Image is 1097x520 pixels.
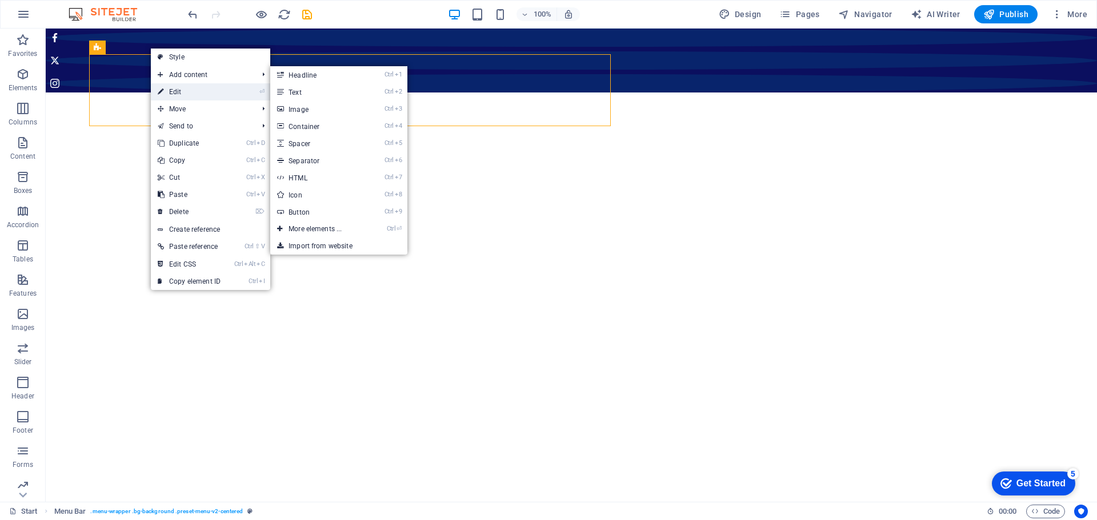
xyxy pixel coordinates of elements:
[257,174,265,181] i: X
[270,66,365,83] a: Ctrl1Headline
[186,8,199,21] i: Undo: Change positioning (Ctrl+Z)
[9,83,38,92] p: Elements
[300,7,314,21] button: save
[14,186,33,195] p: Boxes
[151,118,253,135] a: Send to
[563,9,574,19] i: On resize automatically adjust zoom level to fit chosen device.
[270,83,365,100] a: Ctrl2Text
[779,9,819,20] span: Pages
[8,49,37,58] p: Favorites
[385,71,394,78] i: Ctrl
[9,289,37,298] p: Features
[395,139,402,147] i: 5
[270,152,365,169] a: Ctrl6Separator
[385,88,394,95] i: Ctrl
[151,49,270,66] a: Style
[719,9,762,20] span: Design
[278,8,291,21] i: Reload page
[270,220,365,237] a: Ctrl⏎More elements ...
[255,208,265,215] i: ⌦
[395,71,402,78] i: 1
[249,277,258,285] i: Ctrl
[385,122,394,130] i: Ctrl
[11,323,35,332] p: Images
[255,243,260,250] i: ⇧
[234,260,243,268] i: Ctrl
[259,277,265,285] i: I
[987,505,1017,518] h6: Session time
[10,152,35,161] p: Content
[151,135,227,152] a: CtrlDDuplicate
[301,8,314,21] i: Save (Ctrl+S)
[385,139,394,147] i: Ctrl
[246,174,255,181] i: Ctrl
[775,5,824,23] button: Pages
[838,9,892,20] span: Navigator
[270,135,365,152] a: Ctrl5Spacer
[395,191,402,198] i: 8
[270,100,365,118] a: Ctrl3Image
[259,88,265,95] i: ⏎
[254,7,268,21] button: Click here to leave preview mode and continue editing
[245,243,254,250] i: Ctrl
[397,225,402,232] i: ⏎
[270,237,407,255] a: Import from website
[385,208,394,215] i: Ctrl
[395,156,402,164] i: 6
[151,66,253,83] span: Add content
[90,505,243,518] span: . menu-wrapper .bg-background .preset-menu-v2-centered
[395,122,402,130] i: 4
[6,6,90,30] div: Get Started 5 items remaining, 0% complete
[714,5,766,23] button: Design
[151,83,227,100] a: ⏎Edit
[395,208,402,215] i: 9
[151,238,227,255] a: Ctrl⇧VPaste reference
[257,156,265,164] i: C
[151,186,227,203] a: CtrlVPaste
[1026,505,1065,518] button: Code
[1051,9,1087,20] span: More
[974,5,1038,23] button: Publish
[277,7,291,21] button: reload
[517,7,557,21] button: 100%
[1074,505,1088,518] button: Usercentrics
[151,203,227,220] a: ⌦Delete
[31,13,80,23] div: Get Started
[82,2,93,14] div: 5
[387,225,396,232] i: Ctrl
[983,9,1028,20] span: Publish
[7,220,39,229] p: Accordion
[270,169,365,186] a: Ctrl7HTML
[385,156,394,164] i: Ctrl
[11,392,34,401] p: Header
[385,174,394,181] i: Ctrl
[151,221,270,238] a: Create reference
[244,260,255,268] i: Alt
[906,5,965,23] button: AI Writer
[14,357,32,366] p: Slider
[999,505,1016,518] span: 00 00
[1031,505,1060,518] span: Code
[13,460,33,469] p: Forms
[54,505,86,518] span: Click to select. Double-click to edit
[13,255,33,264] p: Tables
[246,139,255,147] i: Ctrl
[1007,507,1008,515] span: :
[9,118,37,127] p: Columns
[257,139,265,147] i: D
[257,260,265,268] i: C
[66,7,151,21] img: Editor Logo
[395,105,402,112] i: 3
[534,7,552,21] h6: 100%
[13,426,33,435] p: Footer
[9,505,38,518] a: Click to cancel selection. Double-click to open Pages
[261,243,265,250] i: V
[257,191,265,198] i: V
[246,191,255,198] i: Ctrl
[714,5,766,23] div: Design (Ctrl+Alt+Y)
[247,508,253,514] i: This element is a customizable preset
[911,9,960,20] span: AI Writer
[834,5,897,23] button: Navigator
[270,118,365,135] a: Ctrl4Container
[385,105,394,112] i: Ctrl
